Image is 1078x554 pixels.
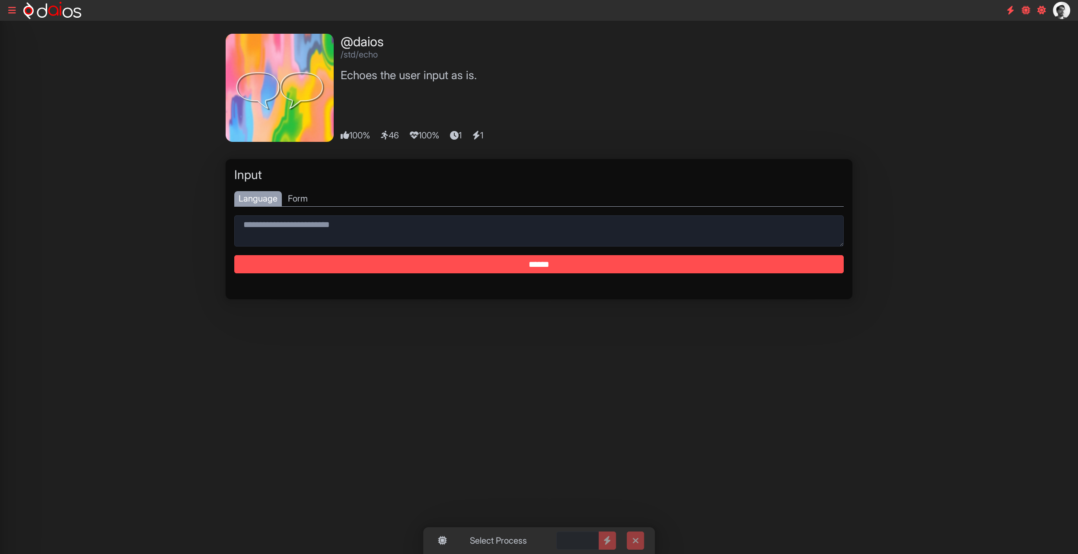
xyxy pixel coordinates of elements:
[450,129,470,142] span: 1
[234,191,282,206] div: Language
[23,2,81,19] img: logo-neg-h.svg
[234,168,844,183] h2: Input
[1053,2,1070,19] img: citations
[226,34,334,142] img: echo.webp
[381,129,408,142] span: 46
[410,129,448,142] span: 100%
[341,68,492,82] h3: Echoes the user input as is.
[284,191,312,206] div: Form
[341,49,492,60] h2: /std/echo
[472,129,492,142] span: 1
[341,129,379,142] span: 100%
[341,34,492,49] h1: @daios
